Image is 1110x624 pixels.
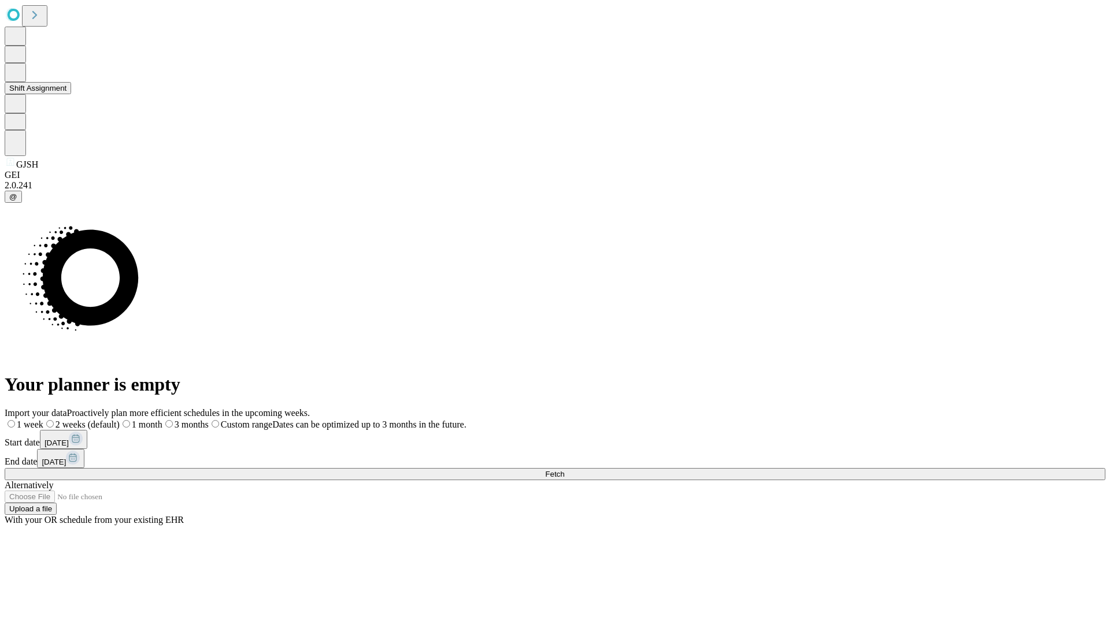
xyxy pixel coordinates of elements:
[123,420,130,428] input: 1 month
[40,430,87,449] button: [DATE]
[5,449,1105,468] div: End date
[132,419,162,429] span: 1 month
[221,419,272,429] span: Custom range
[5,408,67,418] span: Import your data
[5,468,1105,480] button: Fetch
[212,420,219,428] input: Custom rangeDates can be optimized up to 3 months in the future.
[16,159,38,169] span: GJSH
[5,82,71,94] button: Shift Assignment
[55,419,120,429] span: 2 weeks (default)
[9,192,17,201] span: @
[46,420,54,428] input: 2 weeks (default)
[17,419,43,429] span: 1 week
[165,420,173,428] input: 3 months
[175,419,209,429] span: 3 months
[5,430,1105,449] div: Start date
[67,408,310,418] span: Proactively plan more efficient schedules in the upcoming weeks.
[5,480,53,490] span: Alternatively
[37,449,84,468] button: [DATE]
[5,374,1105,395] h1: Your planner is empty
[5,170,1105,180] div: GEI
[45,439,69,447] span: [DATE]
[545,470,564,478] span: Fetch
[272,419,466,429] span: Dates can be optimized up to 3 months in the future.
[5,503,57,515] button: Upload a file
[5,191,22,203] button: @
[8,420,15,428] input: 1 week
[5,180,1105,191] div: 2.0.241
[5,515,184,525] span: With your OR schedule from your existing EHR
[42,458,66,466] span: [DATE]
